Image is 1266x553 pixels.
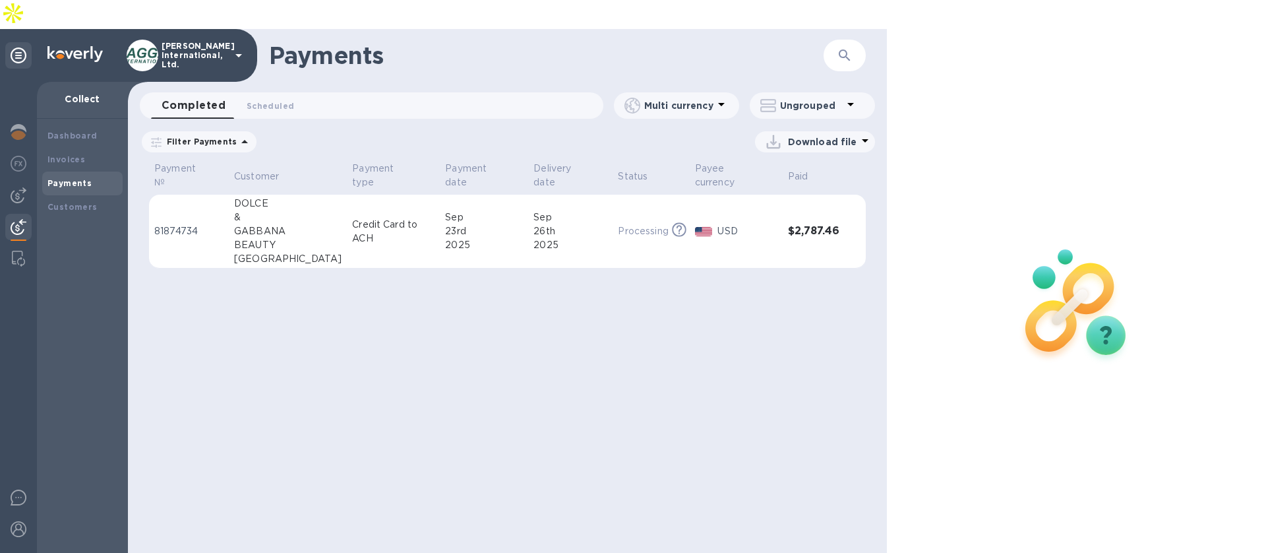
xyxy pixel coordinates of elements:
[618,170,665,183] span: Status
[533,224,607,238] div: 26th
[162,96,226,115] span: Completed
[788,170,826,183] span: Paid
[695,162,777,189] span: Payee currency
[269,42,824,69] h1: Payments
[154,162,224,189] span: Payment №
[352,162,435,189] span: Payment type
[445,238,523,252] div: 2025
[445,162,523,189] span: Payment date
[717,224,777,238] p: USD
[618,170,648,183] p: Status
[234,211,342,224] div: &
[618,224,668,238] p: Processing
[47,131,98,141] b: Dashboard
[234,238,342,252] div: BEAUTY
[644,99,713,112] p: Multi currency
[788,135,857,148] p: Download file
[11,156,26,172] img: Foreign exchange
[162,136,237,147] p: Filter Payments
[47,202,98,212] b: Customers
[533,238,607,252] div: 2025
[533,162,590,189] p: Delivery date
[47,154,85,164] b: Invoices
[154,162,206,189] p: Payment №
[234,252,342,266] div: [GEOGRAPHIC_DATA]
[47,46,103,62] img: Logo
[780,99,843,112] p: Ungrouped
[47,178,92,188] b: Payments
[533,162,607,189] span: Delivery date
[234,224,342,238] div: GABBANA
[533,211,607,224] div: Sep
[445,224,523,238] div: 23rd
[234,197,342,211] div: DOLCE
[247,99,294,113] span: Scheduled
[234,170,279,183] p: Customer
[445,211,523,224] div: Sep
[47,92,117,106] p: Collect
[788,225,839,238] h3: $2,787.46
[234,170,296,183] span: Customer
[154,224,224,238] p: 81874734
[5,42,32,69] div: Unpin categories
[788,170,808,183] p: Paid
[445,162,506,189] p: Payment date
[162,42,227,69] p: [PERSON_NAME] International, Ltd.
[695,162,760,189] p: Payee currency
[352,218,435,245] p: Credit Card to ACH
[695,227,713,236] img: USD
[352,162,417,189] p: Payment type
